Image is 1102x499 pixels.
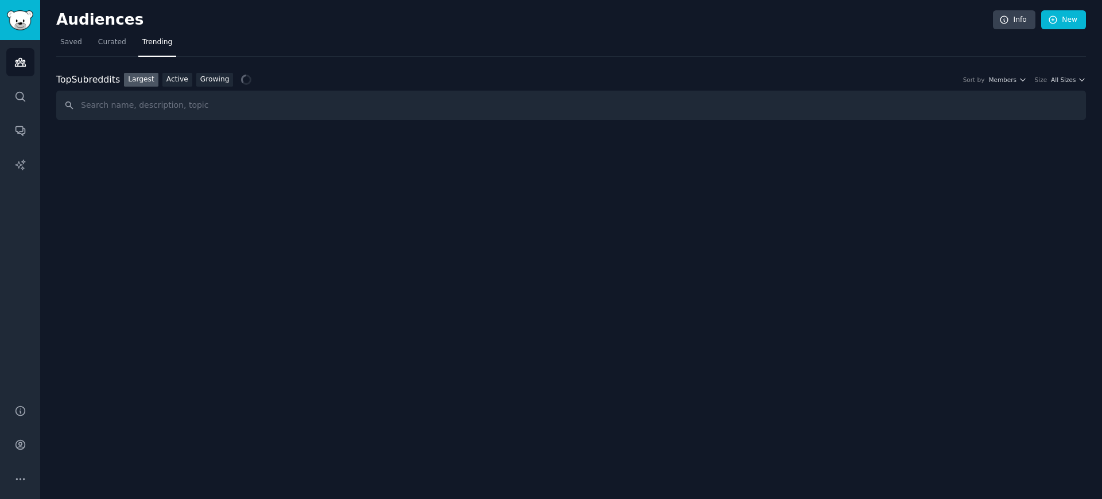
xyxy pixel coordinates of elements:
[1051,76,1076,84] span: All Sizes
[56,91,1086,120] input: Search name, description, topic
[1051,76,1086,84] button: All Sizes
[7,10,33,30] img: GummySearch logo
[60,37,82,48] span: Saved
[196,73,234,87] a: Growing
[98,37,126,48] span: Curated
[56,33,86,57] a: Saved
[142,37,172,48] span: Trending
[94,33,130,57] a: Curated
[1035,76,1047,84] div: Size
[162,73,192,87] a: Active
[963,76,985,84] div: Sort by
[988,76,1016,84] span: Members
[993,10,1035,30] a: Info
[138,33,176,57] a: Trending
[1041,10,1086,30] a: New
[124,73,158,87] a: Largest
[988,76,1026,84] button: Members
[56,73,120,87] div: Top Subreddits
[56,11,993,29] h2: Audiences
